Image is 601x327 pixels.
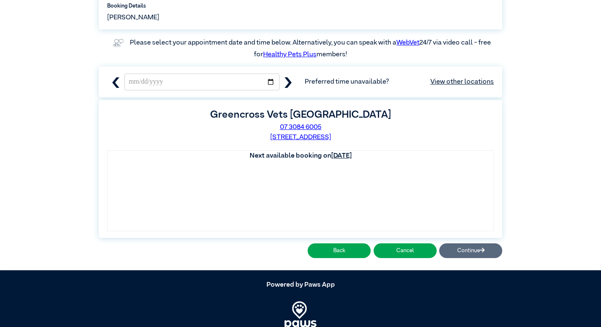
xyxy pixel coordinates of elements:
[99,281,502,289] h5: Powered by Paws App
[110,36,126,50] img: vet
[210,110,391,120] label: Greencross Vets [GEOGRAPHIC_DATA]
[430,77,494,87] a: View other locations
[331,153,352,159] u: [DATE]
[130,40,492,58] label: Please select your appointment date and time below. Alternatively, you can speak with a 24/7 via ...
[107,2,494,10] label: Booking Details
[108,151,493,161] th: Next available booking on
[374,243,437,258] button: Cancel
[270,134,331,141] a: [STREET_ADDRESS]
[308,243,371,258] button: Back
[280,124,322,131] a: 07 3084 6005
[305,77,494,87] span: Preferred time unavailable?
[396,40,419,46] a: WebVet
[107,13,159,23] span: [PERSON_NAME]
[263,51,316,58] a: Healthy Pets Plus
